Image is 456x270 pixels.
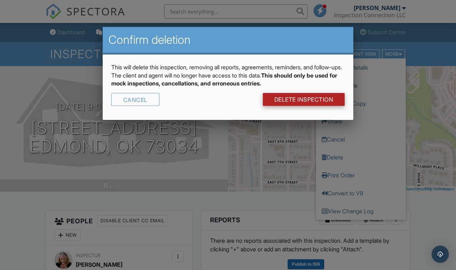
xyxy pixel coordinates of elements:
[432,246,449,263] div: Open Intercom Messenger
[111,63,345,87] p: This will delete this inspection, removing all reports, agreements, reminders, and follow-ups. Th...
[108,33,348,47] h2: Confirm deletion
[263,93,345,106] a: DELETE Inspection
[111,72,337,87] strong: This should only be used for mock inspections, cancellations, and erroneous entries.
[111,93,159,106] div: Cancel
